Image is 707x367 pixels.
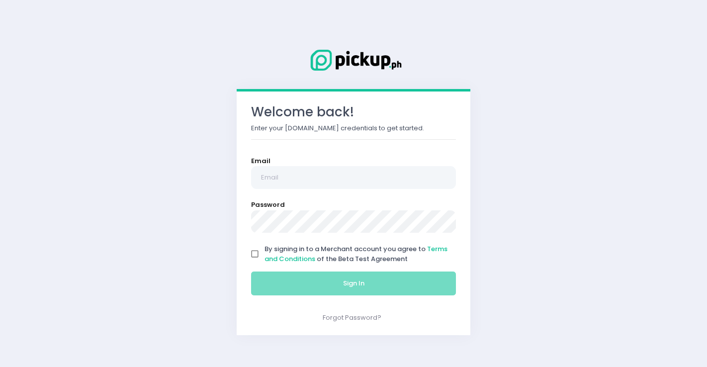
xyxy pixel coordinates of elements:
input: Email [251,166,456,189]
a: Forgot Password? [323,313,381,322]
a: Terms and Conditions [265,244,447,264]
p: Enter your [DOMAIN_NAME] credentials to get started. [251,123,456,133]
h3: Welcome back! [251,104,456,120]
label: Email [251,156,270,166]
button: Sign In [251,272,456,295]
label: Password [251,200,285,210]
span: Sign In [343,278,364,288]
span: By signing in to a Merchant account you agree to of the Beta Test Agreement [265,244,447,264]
img: Logo [304,48,403,73]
